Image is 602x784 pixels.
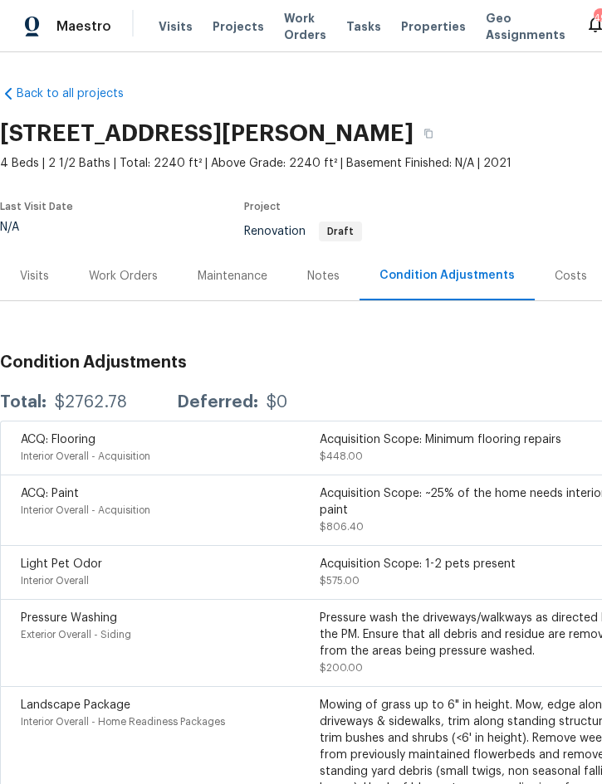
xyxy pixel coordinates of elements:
span: Renovation [244,226,362,237]
div: $2762.78 [55,394,127,411]
div: Condition Adjustments [379,267,515,284]
button: Copy Address [414,119,443,149]
span: $575.00 [320,576,360,586]
div: Maintenance [198,268,267,285]
span: ACQ: Paint [21,488,79,499]
div: Visits [20,268,49,285]
span: Properties [401,18,466,35]
span: $200.00 [320,663,363,673]
span: Projects [213,18,264,35]
div: Deferred: [177,394,258,411]
span: Geo Assignments [486,10,565,43]
span: Landscape Package [21,699,130,711]
span: ACQ: Flooring [21,434,95,446]
div: $0 [267,394,287,411]
span: Tasks [346,21,381,32]
span: Work Orders [284,10,326,43]
span: Interior Overall - Home Readiness Packages [21,717,225,727]
span: Draft [321,226,360,236]
span: Project [244,202,281,212]
span: Interior Overall - Acquisition [21,451,150,461]
span: Interior Overall - Acquisition [21,505,150,515]
span: Pressure Washing [21,612,117,624]
div: Notes [307,268,340,285]
span: $448.00 [320,451,363,461]
span: Maestro [56,18,111,35]
div: Costs [555,268,587,285]
div: Work Orders [89,268,158,285]
span: Light Pet Odor [21,558,102,570]
span: Exterior Overall - Siding [21,630,131,640]
span: $806.40 [320,522,364,532]
span: Visits [159,18,193,35]
span: Interior Overall [21,576,89,586]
